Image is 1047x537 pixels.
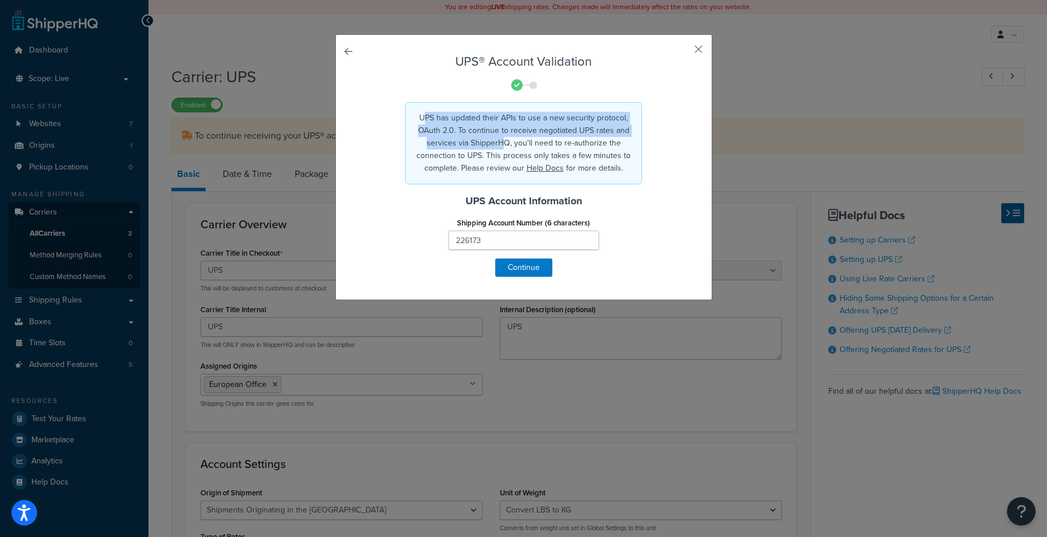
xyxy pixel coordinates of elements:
[364,55,683,68] h3: UPS® Account Validation
[364,193,683,209] h4: UPS Account Information
[415,112,632,175] p: UPS has updated their APIs to use a new security protocol, OAuth 2.0. To continue to receive nego...
[457,219,590,227] label: Shipping Account Number (6 characters)
[495,259,552,277] button: Continue
[527,162,564,174] a: Help Docs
